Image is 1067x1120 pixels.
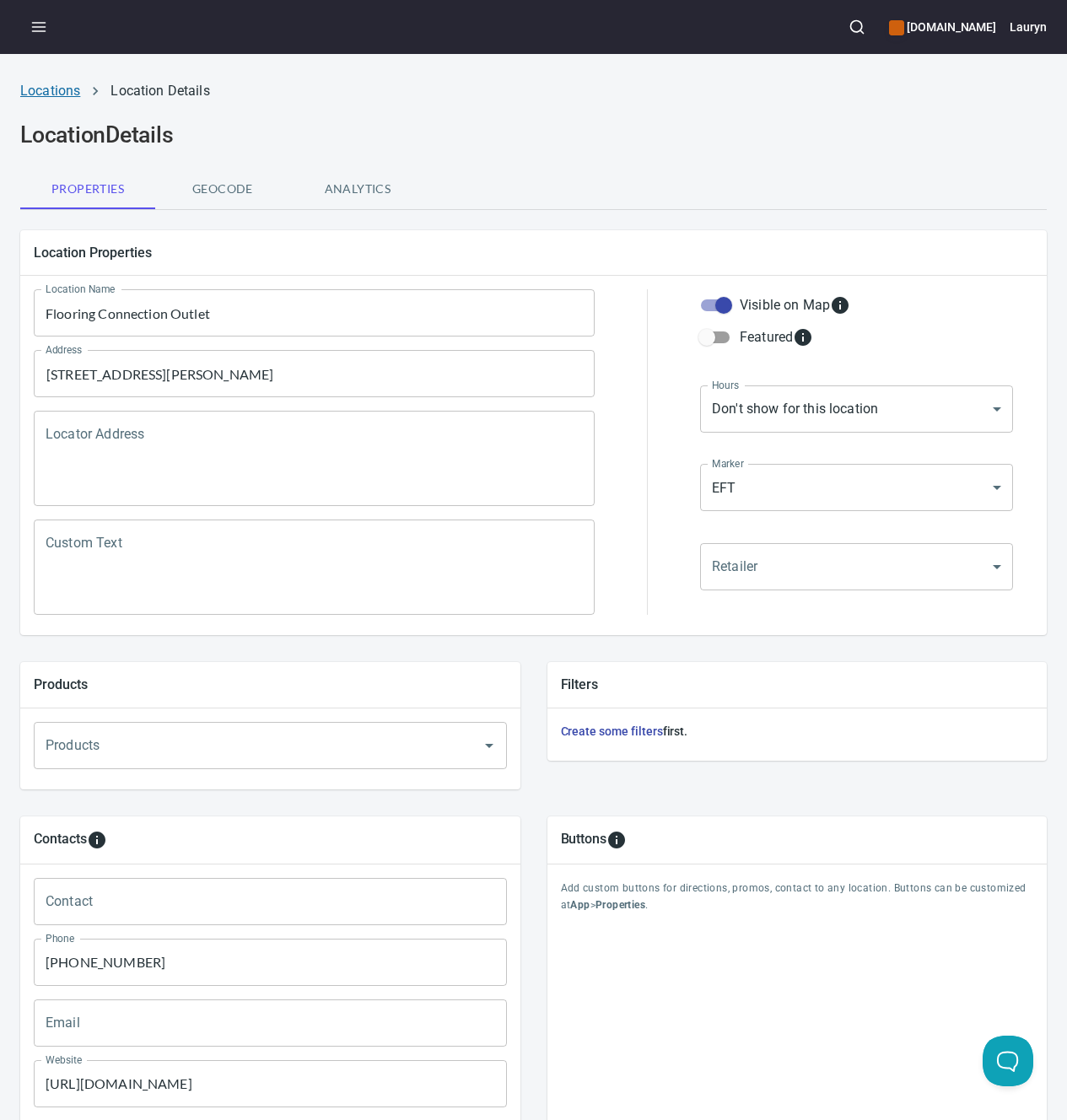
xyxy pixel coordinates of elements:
[570,899,590,911] b: App
[561,830,607,850] h5: Buttons
[561,880,1034,914] p: Add custom buttons for directions, promos, contact to any location. Buttons can be customized at > .
[34,830,87,850] h5: Contacts
[20,81,1047,101] nav: breadcrumb
[561,676,1034,693] h5: Filters
[20,121,1047,148] h2: Location Details
[838,8,876,46] button: Search
[1010,8,1047,46] button: Lauryn
[700,385,1013,433] div: Don't show for this location
[30,179,145,200] span: Properties
[889,18,996,36] h6: [DOMAIN_NAME]
[561,724,663,738] a: Create some filters
[34,244,1033,261] h5: Location Properties
[20,83,80,99] a: Locations
[740,327,813,347] div: Featured
[830,295,850,315] svg: Whether the location is visible on the map.
[595,899,645,911] b: Properties
[300,179,415,200] span: Analytics
[34,676,507,693] h5: Products
[889,8,996,46] div: Manage your apps
[477,734,501,757] button: Open
[889,20,904,35] button: color-CE600E
[87,830,107,850] svg: To add custom contact information for locations, please go to Apps > Properties > Contacts.
[606,830,627,850] svg: To add custom buttons for locations, please go to Apps > Properties > Buttons.
[165,179,280,200] span: Geocode
[740,295,850,315] div: Visible on Map
[561,722,1034,740] h6: first.
[700,543,1013,590] div: ​
[110,83,209,99] a: Location Details
[41,730,452,762] input: Products
[793,327,813,347] svg: Featured locations are moved to the top of the search results list.
[700,464,1013,511] div: EFT
[1010,18,1047,36] h6: Lauryn
[983,1036,1033,1086] iframe: Help Scout Beacon - Open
